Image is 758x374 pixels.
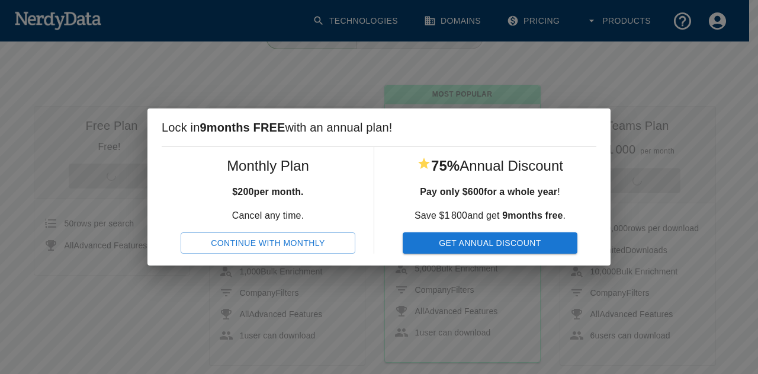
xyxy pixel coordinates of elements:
b: 9 months free [502,210,563,220]
p: ! [403,185,577,199]
b: 75% [431,158,460,174]
b: 9 months FREE [200,121,285,134]
h5: Monthly Plan [181,156,355,175]
b: $ 200 per month. [232,187,303,197]
button: Get Annual Discount [403,232,577,254]
b: Pay only $ 600 for a whole year [420,187,557,197]
button: Continue With Monthly [181,232,355,254]
p: Cancel any time. [181,209,355,223]
h5: Annual Discount [403,156,577,175]
h2: Lock in with an annual plan! [147,108,611,146]
p: Save $ 1 800 and get . [403,209,577,223]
